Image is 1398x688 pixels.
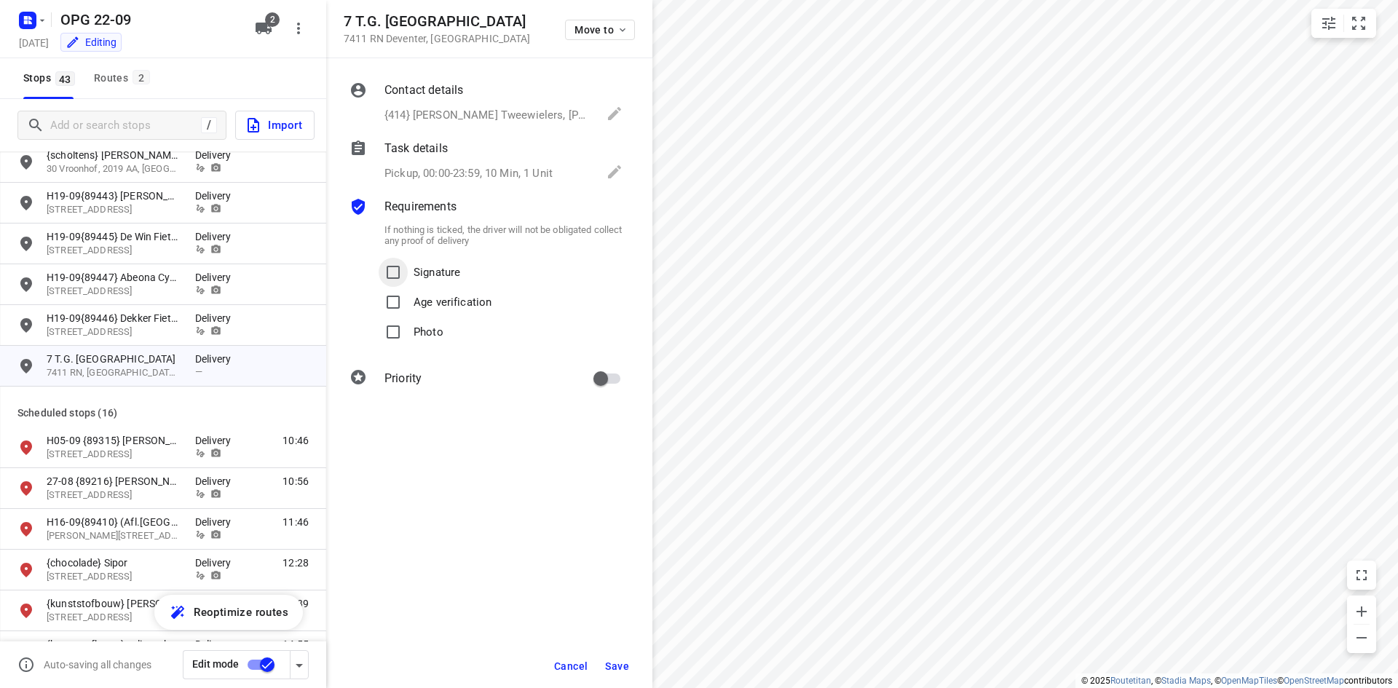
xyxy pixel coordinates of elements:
button: 2 [249,14,278,43]
a: Stadia Maps [1161,676,1211,686]
p: {kunststofbouw} [PERSON_NAME] [47,596,181,611]
span: 2 [265,12,280,27]
div: Requirements [349,198,623,218]
div: Routes [94,69,154,87]
button: Move to [565,20,635,40]
p: 7411 RN, [GEOGRAPHIC_DATA], [GEOGRAPHIC_DATA] [47,366,181,380]
p: Delivery [195,270,239,285]
h5: OPG 22-09 [55,8,243,31]
p: If nothing is ticked, the driver will not be obligated collect any proof of delivery [384,224,623,246]
button: Import [235,111,315,140]
h5: Project date [13,34,55,51]
p: Energieweg 67, 2382ND, Zoeterwoude, NL [47,285,181,298]
span: Edit mode [192,658,239,670]
a: Import [226,111,315,140]
p: Photo [414,317,443,339]
div: Driver app settings [291,655,308,673]
p: Delivery [195,474,239,489]
p: Scheduled stops ( 16 ) [17,404,309,422]
p: H19-09{89446} Dekker Fietsen [47,311,181,325]
p: Auto-saving all changes [44,659,151,671]
p: 27-08 {89216} H.Mulder & Zoon [47,474,181,489]
button: Cancel [548,653,593,679]
p: Priority [384,370,422,387]
span: 10:56 [283,474,309,489]
div: Task detailsPickup, 00:00-23:59, 10 Min, 1 Unit [349,140,623,183]
a: OpenStreetMap [1284,676,1344,686]
p: 30 Vroonhof, 2019 AA, Haarlem, NL [47,162,181,176]
span: 13:39 [283,596,309,611]
p: Contact details [384,82,463,99]
p: Nieuweweg 33, 8051EA, Hattem, NL [47,325,181,339]
p: H19-09{89447} Abeona Cycling [47,270,181,285]
p: Task details [384,140,448,157]
p: 7 T.G. [GEOGRAPHIC_DATA] [47,352,181,366]
p: Delivery [195,555,239,570]
p: Delivery [195,148,239,162]
p: Molenstraat 12, 2181JB, Hillegom, NL [47,489,181,502]
p: Signature [414,258,460,279]
p: H05-09 {89315} H.Mulder &amp;amp;amp; Zoon [47,433,181,448]
div: Contact details{414} [PERSON_NAME] Tweewielers, [PHONE_NUMBER] [349,82,623,125]
p: Delivery [195,637,239,652]
p: Frederik Hendriklaan 81A, 2582BV, Den Haag, NL [47,529,181,543]
input: Add or search stops [50,114,201,137]
p: [STREET_ADDRESS] [47,570,181,584]
p: Delivery [195,515,239,529]
span: 14:55 [283,637,309,652]
svg: Edit [606,105,623,122]
div: You are currently in edit mode. [66,35,116,50]
p: Delivery [195,311,239,325]
p: H19-09{89445} De Win Fietsen [47,229,181,244]
span: 10:46 [283,433,309,448]
p: Age verification [414,288,491,309]
p: Delivery [195,433,239,448]
div: / [201,117,217,133]
a: Routetitan [1110,676,1151,686]
h5: 7 T.G. [GEOGRAPHIC_DATA] [344,13,531,30]
button: Save [599,653,635,679]
p: 7411 RN Deventer , [GEOGRAPHIC_DATA] [344,33,531,44]
p: {scholtens} [PERSON_NAME] [47,148,181,162]
p: Pickup, 00:00-23:59, 10 Min, 1 Unit [384,165,553,182]
p: Oranjestraat 6, 7607BJ, Almelo, NL [47,203,181,217]
span: Cancel [554,660,588,672]
svg: Edit [606,163,623,181]
a: OpenMapTiles [1221,676,1277,686]
span: 43 [55,71,75,86]
button: Reoptimize routes [154,595,303,630]
span: Move to [574,24,628,36]
p: {kunststofbouw} selis verhuurservice [47,637,181,652]
p: {414} [PERSON_NAME] Tweewielers, [PHONE_NUMBER] [384,107,592,124]
p: Delivery [195,352,239,366]
p: Delivery [195,229,239,244]
p: 209 Halsterseweg, 4613AN, Bergen Op Zoom, NL [47,611,181,625]
p: Requirements [384,198,457,216]
p: {chocolade} Sipor [47,555,181,570]
span: — [195,366,202,377]
p: Molenstraat 12, 2181JB, Hillegom, NL [47,448,181,462]
span: Stops [23,69,79,87]
li: © 2025 , © , © © contributors [1081,676,1392,686]
div: small contained button group [1311,9,1376,38]
button: Map settings [1314,9,1343,38]
p: H19-09{89443} [PERSON_NAME] [47,189,181,203]
span: Save [605,660,629,672]
p: Delivery [195,189,239,203]
span: 11:46 [283,515,309,529]
p: Korte Kerkstraat 2, 5664HG, Geldrop, NL [47,244,181,258]
button: Fit zoom [1344,9,1373,38]
span: Reoptimize routes [194,603,288,622]
span: Import [245,116,302,135]
span: 2 [133,70,150,84]
button: More [284,14,313,43]
p: H16-09{89410} (Afl.Den Haag) ZFP [47,515,181,529]
span: 12:28 [283,555,309,570]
